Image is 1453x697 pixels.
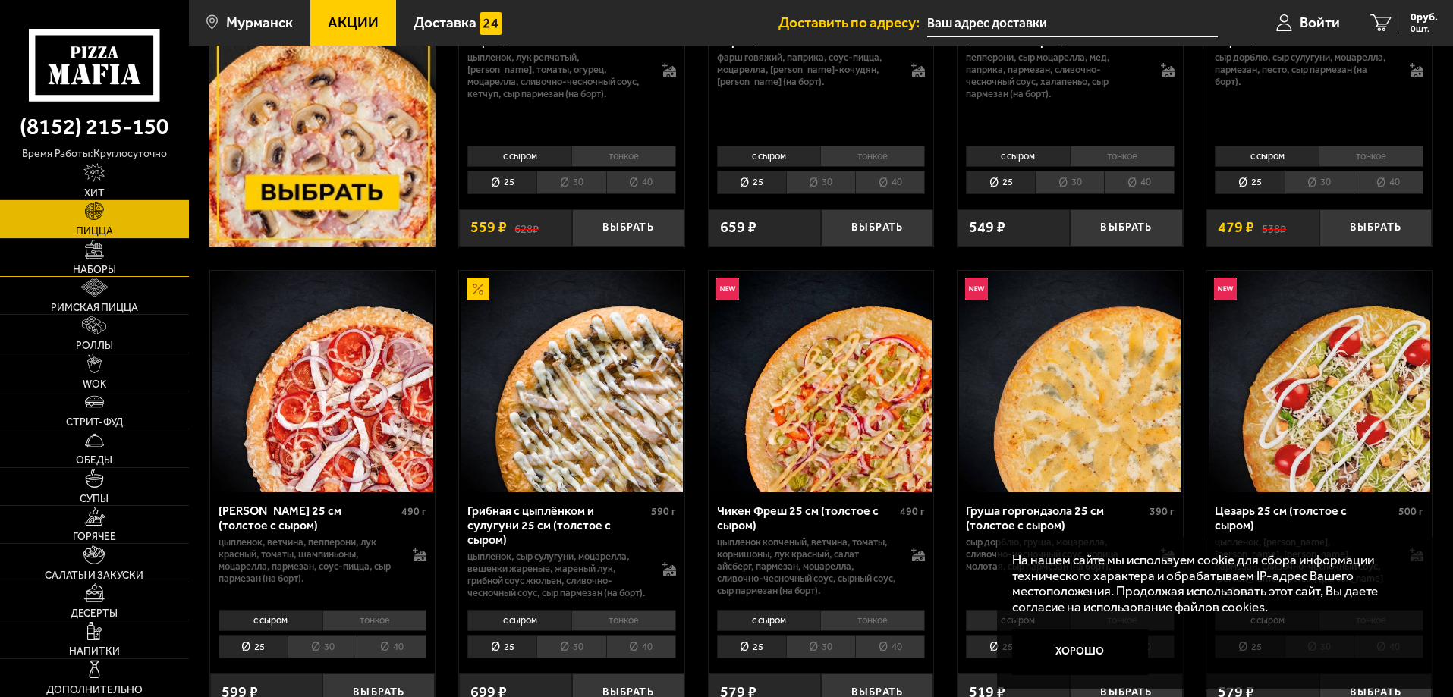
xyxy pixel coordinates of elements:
li: 25 [1215,171,1284,194]
li: тонкое [820,146,925,167]
button: Хорошо [1012,629,1149,675]
a: НовинкаЦезарь 25 см (толстое с сыром) [1206,271,1432,492]
p: цыпленок копченый, ветчина, томаты, корнишоны, лук красный, салат айсберг, пармезан, моцарелла, с... [717,536,897,597]
img: Груша горгондзола 25 см (толстое с сыром) [959,271,1181,492]
img: Чикен Фреш 25 см (толстое с сыром) [710,271,932,492]
span: Римская пицца [51,303,138,313]
a: Петровская 25 см (толстое с сыром) [210,271,436,492]
li: с сыром [717,146,821,167]
li: 40 [855,171,925,194]
span: 590 г [651,505,676,518]
div: Чикен Фреш 25 см (толстое с сыром) [717,504,897,532]
span: Десерты [71,608,118,619]
span: Обеды [76,455,112,466]
li: 30 [1285,171,1354,194]
span: 479 ₽ [1218,220,1254,235]
img: Новинка [1214,278,1237,300]
li: 40 [855,635,925,658]
li: 25 [467,635,536,658]
span: 500 г [1398,505,1423,518]
img: Грибная с цыплёнком и сулугуни 25 см (толстое с сыром) [461,271,682,492]
span: 0 руб. [1411,12,1438,23]
li: с сыром [1215,146,1319,167]
img: Петровская 25 см (толстое с сыром) [212,271,433,492]
img: Новинка [716,278,739,300]
span: Доставка [414,15,476,30]
li: 40 [357,635,426,658]
li: 30 [288,635,357,658]
a: НовинкаГруша горгондзола 25 см (толстое с сыром) [958,271,1183,492]
li: тонкое [1070,146,1175,167]
span: 0 шт. [1411,24,1438,33]
li: 40 [606,635,676,658]
span: Хит [84,188,105,199]
p: На нашем сайте мы используем cookie для сбора информации технического характера и обрабатываем IP... [1012,552,1409,615]
p: цыпленок, лук репчатый, [PERSON_NAME], томаты, огурец, моцарелла, сливочно-чесночный соус, кетчуп... [467,52,647,100]
span: Доставить по адресу: [778,15,927,30]
li: 30 [786,171,855,194]
span: Супы [80,494,109,504]
li: тонкое [571,610,676,631]
span: 490 г [900,505,925,518]
button: Выбрать [1319,209,1432,246]
li: с сыром [966,610,1070,631]
li: 30 [536,635,605,658]
button: Выбрать [1070,209,1182,246]
img: 15daf4d41897b9f0e9f617042186c801.svg [480,12,502,35]
div: Груша горгондзола 25 см (толстое с сыром) [966,504,1146,532]
li: 25 [966,171,1035,194]
span: Горячее [73,532,116,542]
span: 549 ₽ [969,220,1005,235]
button: Выбрать [821,209,933,246]
li: с сыром [467,610,571,631]
img: Цезарь 25 см (толстое с сыром) [1209,271,1430,492]
p: фарш говяжий, паприка, соус-пицца, моцарелла, [PERSON_NAME]-кочудян, [PERSON_NAME] (на борт). [717,52,897,88]
span: Дополнительно [46,685,143,695]
s: 628 ₽ [514,220,539,235]
span: Роллы [76,341,113,351]
li: 40 [606,171,676,194]
li: 30 [786,635,855,658]
li: 40 [1354,171,1423,194]
li: с сыром [966,146,1070,167]
input: Ваш адрес доставки [927,9,1218,37]
span: WOK [83,379,106,390]
span: Напитки [69,646,120,657]
li: тонкое [1319,146,1423,167]
li: с сыром [219,610,322,631]
div: [PERSON_NAME] 25 см (толстое с сыром) [219,504,398,532]
p: сыр дорблю, груша, моцарелла, сливочно-чесночный соус, корица молотая, сыр пармезан (на борт). [966,536,1146,573]
img: Новинка [965,278,988,300]
li: 25 [717,171,786,194]
li: тонкое [820,610,925,631]
span: Мурманск [226,15,293,30]
span: Акции [328,15,379,30]
img: Акционный [467,278,489,300]
li: 25 [717,635,786,658]
span: Салаты и закуски [45,570,143,581]
li: с сыром [467,146,571,167]
li: тонкое [571,146,676,167]
span: Наборы [73,265,116,275]
p: сыр дорблю, сыр сулугуни, моцарелла, пармезан, песто, сыр пармезан (на борт). [1215,52,1395,88]
div: Цезарь 25 см (толстое с сыром) [1215,504,1395,532]
span: 490 г [401,505,426,518]
li: 25 [467,171,536,194]
span: 659 ₽ [720,220,756,235]
li: 30 [1035,171,1104,194]
s: 538 ₽ [1262,220,1286,235]
p: цыпленок, ветчина, пепперони, лук красный, томаты, шампиньоны, моцарелла, пармезан, соус-пицца, с... [219,536,398,585]
p: цыпленок, сыр сулугуни, моцарелла, вешенки жареные, жареный лук, грибной соус Жюльен, сливочно-че... [467,551,647,599]
li: тонкое [322,610,427,631]
li: 40 [1104,171,1174,194]
span: 559 ₽ [470,220,507,235]
li: 25 [966,635,1035,658]
li: 25 [219,635,288,658]
a: НовинкаЧикен Фреш 25 см (толстое с сыром) [709,271,934,492]
button: Выбрать [572,209,684,246]
span: Войти [1300,15,1340,30]
p: пепперони, сыр Моцарелла, мед, паприка, пармезан, сливочно-чесночный соус, халапеньо, сыр пармеза... [966,52,1146,100]
span: Стрит-фуд [66,417,123,428]
span: Пицца [76,226,113,237]
li: 30 [536,171,605,194]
